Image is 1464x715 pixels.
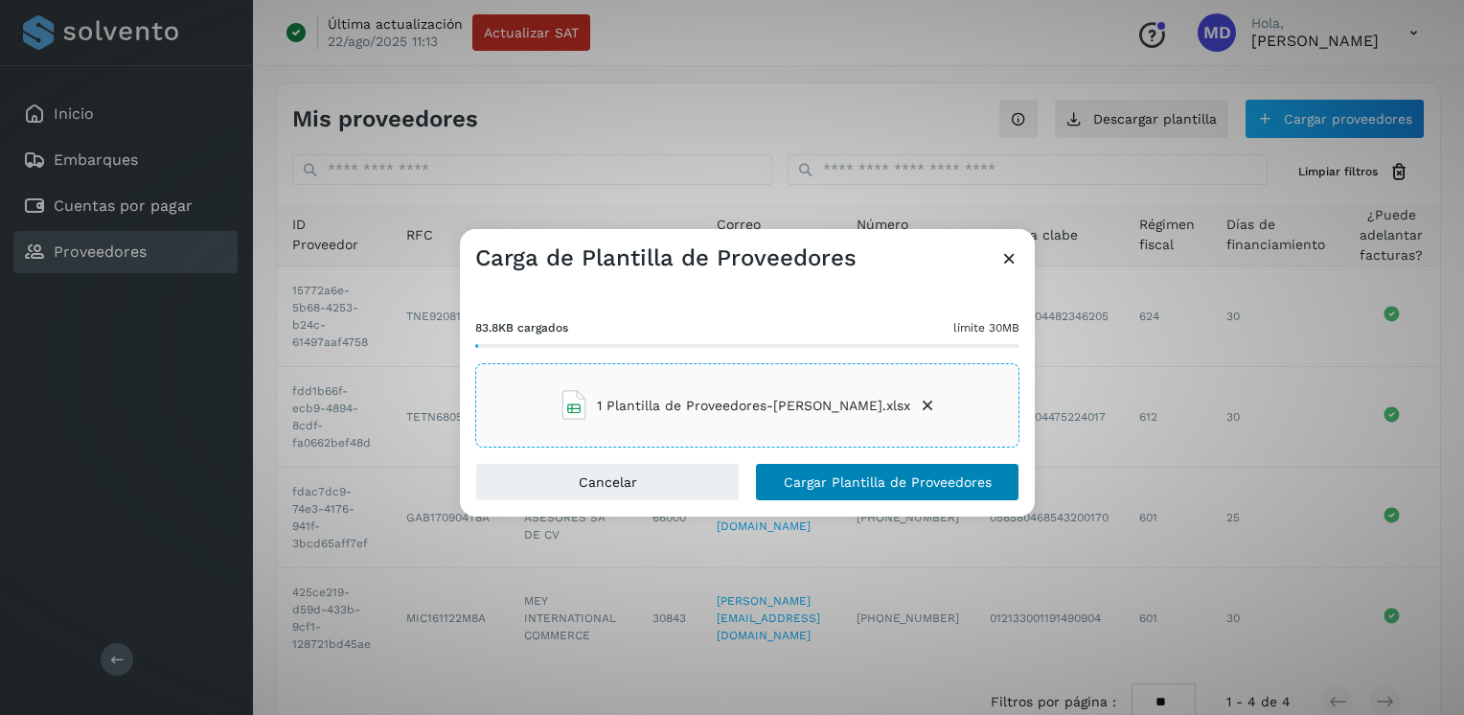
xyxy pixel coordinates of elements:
span: 1 Plantilla de Proveedores-[PERSON_NAME].xlsx [597,396,910,416]
span: Cancelar [579,475,637,489]
span: Cargar Plantilla de Proveedores [784,475,992,489]
span: 83.8KB cargados [475,319,568,336]
h3: Carga de Plantilla de Proveedores [475,244,857,272]
button: Cancelar [475,463,740,501]
button: Cargar Plantilla de Proveedores [755,463,1019,501]
span: límite 30MB [953,319,1019,336]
